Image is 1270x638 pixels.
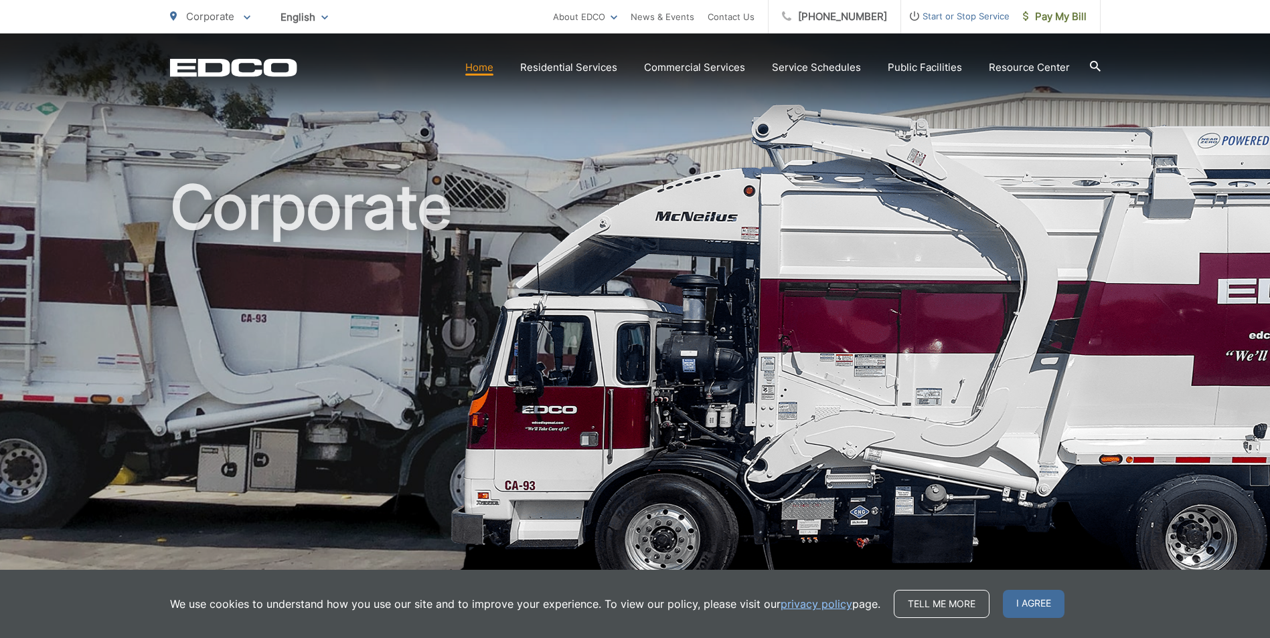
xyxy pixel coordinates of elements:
[186,10,234,23] span: Corporate
[1003,590,1064,618] span: I agree
[631,9,694,25] a: News & Events
[708,9,755,25] a: Contact Us
[170,596,880,612] p: We use cookies to understand how you use our site and to improve your experience. To view our pol...
[989,60,1070,76] a: Resource Center
[270,5,338,29] span: English
[772,60,861,76] a: Service Schedules
[1023,9,1087,25] span: Pay My Bill
[520,60,617,76] a: Residential Services
[170,174,1101,597] h1: Corporate
[465,60,493,76] a: Home
[644,60,745,76] a: Commercial Services
[894,590,989,618] a: Tell me more
[781,596,852,612] a: privacy policy
[553,9,617,25] a: About EDCO
[170,58,297,77] a: EDCD logo. Return to the homepage.
[888,60,962,76] a: Public Facilities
